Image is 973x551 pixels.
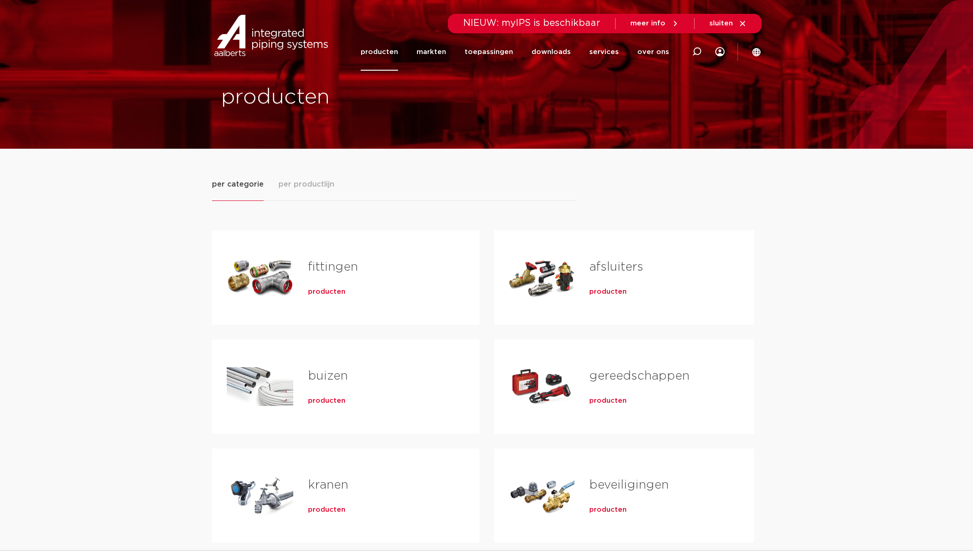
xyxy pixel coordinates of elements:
[589,479,669,491] a: beveiligingen
[589,370,689,382] a: gereedschappen
[221,83,482,112] h1: producten
[308,287,345,297] a: producten
[361,33,669,71] nav: Menu
[308,505,345,515] a: producten
[308,479,348,491] a: kranen
[308,261,358,273] a: fittingen
[630,19,679,28] a: meer info
[709,20,733,27] span: sluiten
[532,33,571,71] a: downloads
[709,19,747,28] a: sluiten
[589,287,627,297] a: producten
[212,179,264,190] span: per categorie
[417,33,446,71] a: markten
[589,396,627,406] a: producten
[637,33,669,71] a: over ons
[361,33,398,71] a: producten
[308,370,348,382] a: buizen
[630,20,665,27] span: meer info
[715,33,725,71] div: my IPS
[308,396,345,406] a: producten
[463,18,600,28] span: NIEUW: myIPS is beschikbaar
[278,179,334,190] span: per productlijn
[589,505,627,515] a: producten
[589,33,619,71] a: services
[589,261,643,273] a: afsluiters
[465,33,513,71] a: toepassingen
